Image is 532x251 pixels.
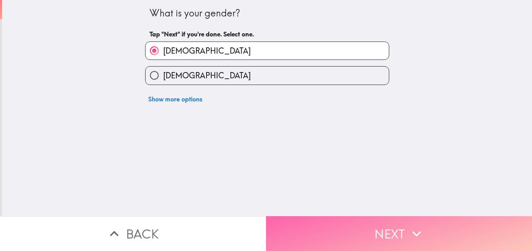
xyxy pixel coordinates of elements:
span: [DEMOGRAPHIC_DATA] [163,45,251,56]
button: Next [266,216,532,251]
span: [DEMOGRAPHIC_DATA] [163,70,251,81]
div: What is your gender? [149,7,385,20]
button: Show more options [145,91,205,107]
h6: Tap "Next" if you're done. Select one. [149,30,385,38]
button: [DEMOGRAPHIC_DATA] [146,67,389,84]
button: [DEMOGRAPHIC_DATA] [146,42,389,60]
